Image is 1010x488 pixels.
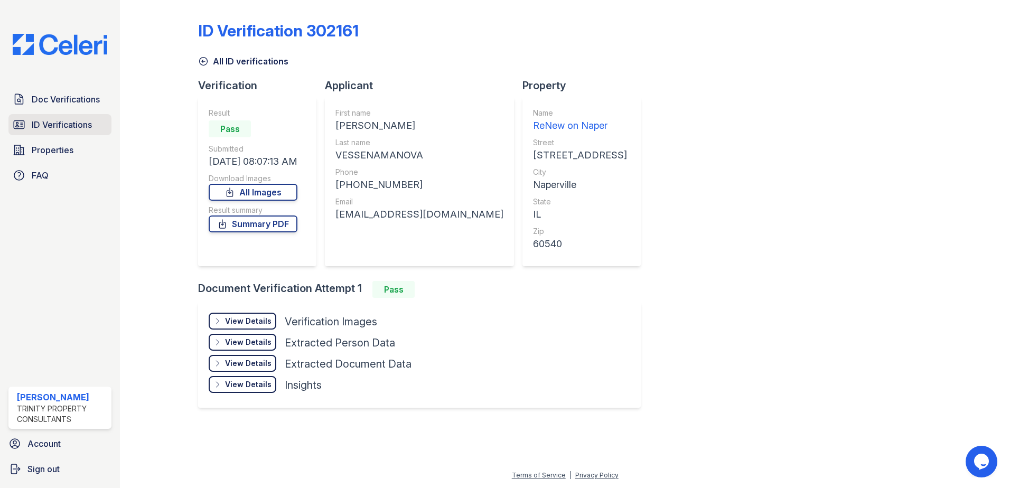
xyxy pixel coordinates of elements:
div: Insights [285,378,322,392]
a: Summary PDF [209,215,297,232]
iframe: chat widget [966,446,999,477]
div: Street [533,137,627,148]
div: Extracted Person Data [285,335,395,350]
div: Verification Images [285,314,377,329]
div: Result [209,108,297,118]
img: CE_Logo_Blue-a8612792a0a2168367f1c8372b55b34899dd931a85d93a1a3d3e32e68fde9ad4.png [4,34,116,55]
a: Account [4,433,116,454]
a: Privacy Policy [575,471,619,479]
div: Extracted Document Data [285,356,412,371]
a: Name ReNew on Naper [533,108,627,133]
div: Result summary [209,205,297,215]
div: ReNew on Naper [533,118,627,133]
div: | [569,471,572,479]
div: Pass [209,120,251,137]
div: ID Verification 302161 [198,21,359,40]
span: ID Verifications [32,118,92,131]
div: Submitted [209,144,297,154]
a: Sign out [4,458,116,480]
a: Terms of Service [512,471,566,479]
div: Download Images [209,173,297,184]
div: Pass [372,281,415,298]
span: Account [27,437,61,450]
a: Doc Verifications [8,89,111,110]
a: All ID verifications [198,55,288,68]
div: View Details [225,337,272,348]
div: View Details [225,379,272,390]
span: Sign out [27,463,60,475]
span: Properties [32,144,73,156]
div: First name [335,108,503,118]
div: IL [533,207,627,222]
div: 60540 [533,237,627,251]
div: [PHONE_NUMBER] [335,177,503,192]
div: [EMAIL_ADDRESS][DOMAIN_NAME] [335,207,503,222]
div: [PERSON_NAME] [335,118,503,133]
span: Doc Verifications [32,93,100,106]
span: FAQ [32,169,49,182]
div: Name [533,108,627,118]
div: Property [522,78,649,93]
div: City [533,167,627,177]
div: [STREET_ADDRESS] [533,148,627,163]
a: All Images [209,184,297,201]
div: Phone [335,167,503,177]
div: Naperville [533,177,627,192]
div: Email [335,196,503,207]
a: ID Verifications [8,114,111,135]
div: View Details [225,358,272,369]
div: Trinity Property Consultants [17,403,107,425]
div: [PERSON_NAME] [17,391,107,403]
div: State [533,196,627,207]
div: [DATE] 08:07:13 AM [209,154,297,169]
div: Verification [198,78,325,93]
div: Applicant [325,78,522,93]
div: Zip [533,226,627,237]
a: Properties [8,139,111,161]
div: VESSENAMANOVA [335,148,503,163]
div: Document Verification Attempt 1 [198,281,649,298]
div: View Details [225,316,272,326]
div: Last name [335,137,503,148]
a: FAQ [8,165,111,186]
